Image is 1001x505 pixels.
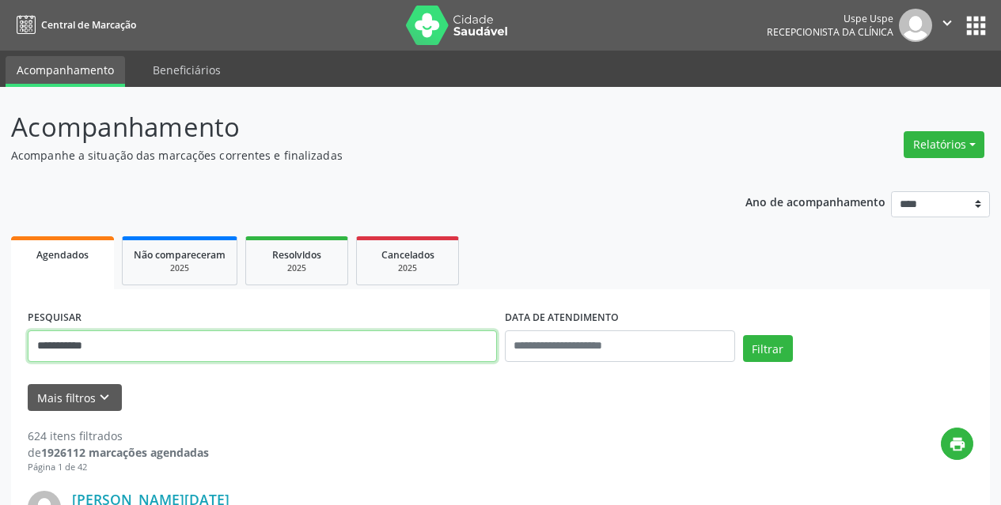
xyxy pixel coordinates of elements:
[962,12,990,40] button: apps
[272,248,321,262] span: Resolvidos
[11,107,696,147] p: Acompanhamento
[941,428,973,460] button: print
[932,9,962,42] button: 
[381,248,434,262] span: Cancelados
[767,12,893,25] div: Uspe Uspe
[11,12,136,38] a: Central de Marcação
[257,262,336,274] div: 2025
[6,56,125,87] a: Acompanhamento
[96,389,113,406] i: keyboard_arrow_down
[28,444,209,461] div: de
[28,428,209,444] div: 624 itens filtrados
[36,248,89,262] span: Agendados
[41,445,209,460] strong: 1926112 marcações agendadas
[28,306,82,330] label: PESQUISAR
[767,25,893,39] span: Recepcionista da clínica
[134,262,226,274] div: 2025
[41,18,136,32] span: Central de Marcação
[28,384,122,412] button: Mais filtroskeyboard_arrow_down
[745,191,885,211] p: Ano de acompanhamento
[142,56,232,84] a: Beneficiários
[11,147,696,164] p: Acompanhe a situação das marcações correntes e finalizadas
[134,248,226,262] span: Não compareceram
[938,14,956,32] i: 
[28,461,209,474] div: Página 1 de 42
[505,306,619,330] label: DATA DE ATENDIMENTO
[949,435,966,453] i: print
[904,131,984,158] button: Relatórios
[899,9,932,42] img: img
[368,262,447,274] div: 2025
[743,335,793,362] button: Filtrar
